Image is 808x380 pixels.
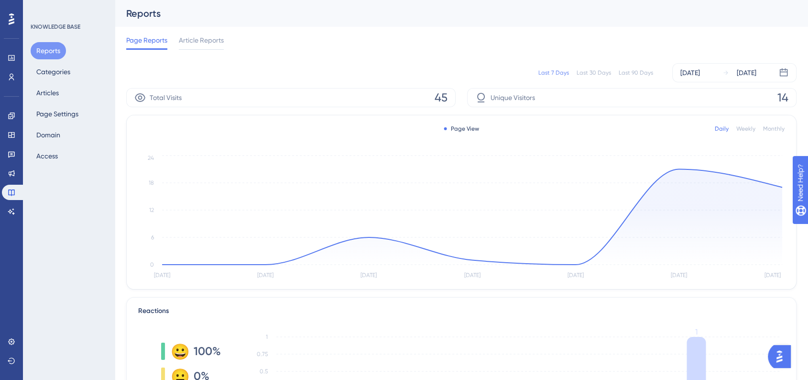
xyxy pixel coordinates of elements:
[538,69,569,77] div: Last 7 Days
[768,342,797,371] iframe: UserGuiding AI Assistant Launcher
[257,272,273,279] tspan: [DATE]
[22,2,60,14] span: Need Help?
[737,67,756,78] div: [DATE]
[154,272,170,279] tspan: [DATE]
[360,272,377,279] tspan: [DATE]
[126,34,167,46] span: Page Reports
[736,125,755,133] div: Weekly
[680,67,700,78] div: [DATE]
[764,272,781,279] tspan: [DATE]
[151,234,154,241] tspan: 6
[671,272,687,279] tspan: [DATE]
[464,272,480,279] tspan: [DATE]
[138,305,785,317] div: Reactions
[31,42,66,59] button: Reports
[31,105,84,123] button: Page Settings
[126,7,773,20] div: Reports
[568,272,584,279] tspan: [DATE]
[194,344,221,359] span: 100%
[31,126,66,144] button: Domain
[444,125,479,133] div: Page View
[695,327,698,336] tspan: 1
[619,69,653,77] div: Last 90 Days
[260,368,268,375] tspan: 0.5
[577,69,611,77] div: Last 30 Days
[149,207,154,213] tspan: 12
[149,179,154,186] tspan: 18
[150,261,154,268] tspan: 0
[31,23,80,31] div: KNOWLEDGE BASE
[31,63,76,80] button: Categories
[715,125,729,133] div: Daily
[257,351,268,358] tspan: 0.75
[148,155,154,161] tspan: 24
[179,34,224,46] span: Article Reports
[777,90,788,105] span: 14
[171,344,186,359] div: 😀
[31,147,64,165] button: Access
[31,84,65,101] button: Articles
[150,92,182,103] span: Total Visits
[763,125,785,133] div: Monthly
[491,92,535,103] span: Unique Visitors
[266,334,268,340] tspan: 1
[435,90,448,105] span: 45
